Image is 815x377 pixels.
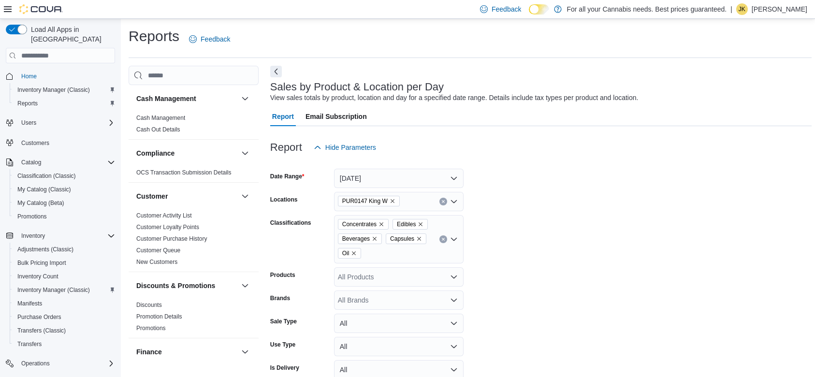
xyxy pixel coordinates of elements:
a: Cash Management [136,115,185,121]
button: My Catalog (Beta) [10,196,119,210]
span: Adjustments (Classic) [17,246,73,253]
span: Promotions [136,324,166,332]
span: Users [21,119,36,127]
button: Finance [239,346,251,358]
p: [PERSON_NAME] [752,3,807,15]
span: Manifests [14,298,115,309]
a: Customer Purchase History [136,235,207,242]
div: Cash Management [129,112,259,139]
button: Catalog [17,157,45,168]
span: Purchase Orders [14,311,115,323]
span: Catalog [17,157,115,168]
button: Inventory Count [10,270,119,283]
button: Next [270,66,282,77]
span: Customer Loyalty Points [136,223,199,231]
button: Catalog [2,156,119,169]
span: Operations [17,358,115,369]
button: All [334,314,464,333]
span: Inventory Manager (Classic) [14,84,115,96]
a: Reports [14,98,42,109]
button: Reports [10,97,119,110]
span: Feedback [492,4,521,14]
span: Classification (Classic) [14,170,115,182]
button: Inventory Manager (Classic) [10,83,119,97]
a: Promotion Details [136,313,182,320]
h3: Finance [136,347,162,357]
button: Compliance [239,147,251,159]
span: Home [17,70,115,82]
span: Report [272,107,294,126]
span: Customers [21,139,49,147]
a: OCS Transaction Submission Details [136,169,232,176]
span: Promotions [14,211,115,222]
a: Promotions [14,211,51,222]
span: Bulk Pricing Import [17,259,66,267]
span: Users [17,117,115,129]
span: Adjustments (Classic) [14,244,115,255]
span: Reports [14,98,115,109]
span: Transfers (Classic) [17,327,66,334]
div: Compliance [129,167,259,182]
button: Classification (Classic) [10,169,119,183]
button: Bulk Pricing Import [10,256,119,270]
button: Promotions [10,210,119,223]
button: Cash Management [239,93,251,104]
button: Remove Oil from selection in this group [351,250,357,256]
a: Adjustments (Classic) [14,244,77,255]
span: Inventory Count [14,271,115,282]
a: Home [17,71,41,82]
button: Cash Management [136,94,237,103]
span: Inventory [17,230,115,242]
label: Sale Type [270,318,297,325]
div: Jennifer Kinzie [736,3,748,15]
span: My Catalog (Classic) [17,186,71,193]
p: For all your Cannabis needs. Best prices guaranteed. [567,3,727,15]
span: Home [21,72,37,80]
span: Reports [17,100,38,107]
button: [DATE] [334,169,464,188]
button: Transfers (Classic) [10,324,119,337]
a: Inventory Manager (Classic) [14,284,94,296]
span: Inventory Manager (Classic) [17,286,90,294]
div: View sales totals by product, location and day for a specified date range. Details include tax ty... [270,93,639,103]
span: Beverages [342,234,370,244]
label: Is Delivery [270,364,299,372]
input: Dark Mode [529,4,549,14]
span: Transfers [17,340,42,348]
a: Purchase Orders [14,311,65,323]
button: Remove Concentrates from selection in this group [378,221,384,227]
span: Promotion Details [136,313,182,320]
button: Remove Capsules from selection in this group [416,236,422,242]
button: Customers [2,135,119,149]
h3: Cash Management [136,94,196,103]
a: Feedback [185,29,234,49]
button: Clear input [439,235,447,243]
h3: Customer [136,191,168,201]
span: Edibles [393,219,428,230]
button: Purchase Orders [10,310,119,324]
span: Inventory Manager (Classic) [14,284,115,296]
a: Bulk Pricing Import [14,257,70,269]
span: Cash Management [136,114,185,122]
button: Transfers [10,337,119,351]
button: Open list of options [450,296,458,304]
span: Inventory Count [17,273,58,280]
span: Bulk Pricing Import [14,257,115,269]
span: Transfers (Classic) [14,325,115,336]
a: Manifests [14,298,46,309]
button: Hide Parameters [310,138,380,157]
span: Inventory [21,232,45,240]
button: All [334,337,464,356]
button: Customer [136,191,237,201]
span: Feedback [201,34,230,44]
span: Hide Parameters [325,143,376,152]
a: New Customers [136,259,177,265]
span: Email Subscription [306,107,367,126]
button: Customer [239,190,251,202]
a: Promotions [136,325,166,332]
a: Discounts [136,302,162,308]
a: Transfers (Classic) [14,325,70,336]
span: Customers [17,136,115,148]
